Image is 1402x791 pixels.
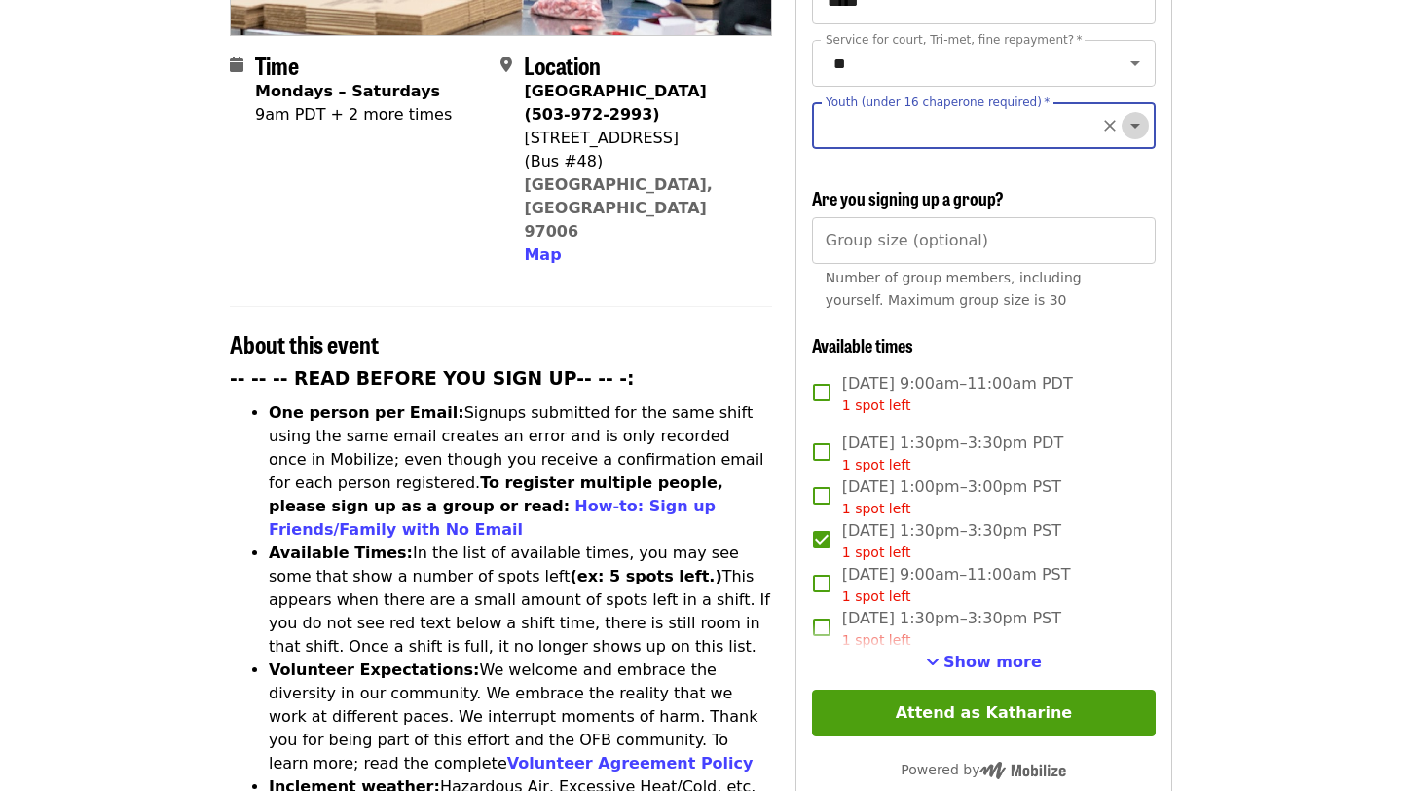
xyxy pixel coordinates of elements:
span: 1 spot left [842,501,911,516]
span: Are you signing up a group? [812,185,1004,210]
li: In the list of available times, you may see some that show a number of spots left This appears wh... [269,542,772,659]
i: map-marker-alt icon [500,56,512,74]
span: Available times [812,332,913,358]
span: Map [524,245,561,264]
a: How-to: Sign up Friends/Family with No Email [269,497,716,539]
li: We welcome and embrace the diversity in our community. We embrace the reality that we work at dif... [269,659,772,775]
span: [DATE] 1:30pm–3:30pm PST [842,519,1061,563]
strong: (ex: 5 spots left.) [570,567,721,585]
button: Open [1122,50,1149,77]
li: Signups submitted for the same shift using the same email creates an error and is only recorded o... [269,401,772,542]
span: Time [255,48,299,82]
span: 1 spot left [842,457,911,472]
span: About this event [230,326,379,360]
span: [DATE] 1:00pm–3:00pm PST [842,475,1061,519]
span: 1 spot left [842,632,911,648]
span: 1 spot left [842,588,911,604]
a: Volunteer Agreement Policy [507,754,754,772]
strong: Mondays – Saturdays [255,82,440,100]
strong: One person per Email: [269,403,464,422]
strong: To register multiple people, please sign up as a group or read: [269,473,723,515]
button: See more timeslots [926,651,1042,674]
strong: -- -- -- READ BEFORE YOU SIGN UP-- -- -: [230,368,635,389]
button: Map [524,244,561,267]
span: Show more [943,653,1042,671]
strong: Volunteer Expectations: [269,660,480,679]
input: [object Object] [812,217,1156,264]
i: calendar icon [230,56,243,74]
button: Clear [1096,112,1124,139]
span: [DATE] 9:00am–11:00am PDT [842,372,1073,416]
label: Youth (under 16 chaperone required) [826,96,1050,108]
button: Open [1122,112,1149,139]
span: Number of group members, including yourself. Maximum group size is 30 [826,270,1082,308]
div: 9am PDT + 2 more times [255,103,452,127]
a: [GEOGRAPHIC_DATA], [GEOGRAPHIC_DATA] 97006 [524,175,713,241]
div: (Bus #48) [524,150,756,173]
span: [DATE] 1:30pm–3:30pm PST [842,607,1061,651]
label: Service for court, Tri-met, fine repayment? [826,34,1083,46]
strong: Available Times: [269,544,413,562]
span: 1 spot left [842,545,911,560]
span: Powered by [901,762,1066,777]
strong: [GEOGRAPHIC_DATA] (503-972-2993) [524,82,706,124]
span: Location [524,48,601,82]
span: 1 spot left [842,397,911,413]
span: [DATE] 1:30pm–3:30pm PDT [842,432,1063,475]
button: Attend as Katharine [812,690,1156,736]
span: [DATE] 9:00am–11:00am PST [842,563,1071,607]
div: [STREET_ADDRESS] [524,127,756,150]
img: Powered by Mobilize [979,762,1066,779]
